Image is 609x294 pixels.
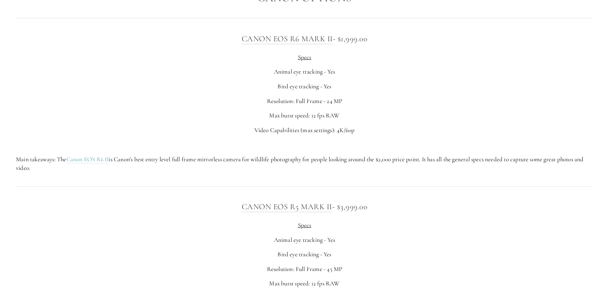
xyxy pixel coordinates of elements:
span: Specs [298,53,311,61]
a: Canon EOS R6 Mark II [242,34,333,44]
p: Bird eye tracking - Yes [16,250,593,259]
h3: - $3,999.00 [16,200,593,213]
a: Canon EOS R5 MArk ii [242,202,332,212]
p: Max burst speed: 12 fps RAW [16,111,593,120]
p: Resolution: Full Frame - 45 MP [16,265,593,274]
p: Main takeaways: The is Canon's best entry level full frame mirrorless camera for wildlife photogr... [16,155,593,172]
p: Resolution: Full Frame - 24 MP [16,97,593,106]
a: Canon EOS R6 II [66,155,109,163]
p: Max burst speed: 12 fps RAW [16,279,593,288]
p: Bird eye tracking - Yes [16,82,593,91]
p: Animal eye tracking - Yes [16,236,593,244]
h3: - $1,999.00 [16,32,593,45]
p: Animal eye tracking - Yes [16,68,593,76]
span: Specs [298,221,311,229]
p: Video Capabilities (max settings): 4K/60p [16,126,593,135]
